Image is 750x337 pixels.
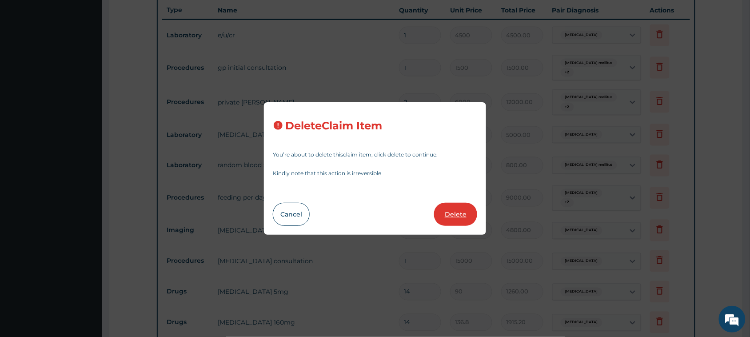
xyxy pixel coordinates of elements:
[434,203,477,226] button: Delete
[16,44,36,67] img: d_794563401_company_1708531726252_794563401
[4,243,169,274] textarea: Type your message and hit 'Enter'
[285,120,382,132] h3: Delete Claim Item
[146,4,167,26] div: Minimize live chat window
[52,112,123,202] span: We're online!
[46,50,149,61] div: Chat with us now
[273,203,310,226] button: Cancel
[273,152,477,157] p: You’re about to delete this claim item , click delete to continue.
[273,171,477,176] p: Kindly note that this action is irreversible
